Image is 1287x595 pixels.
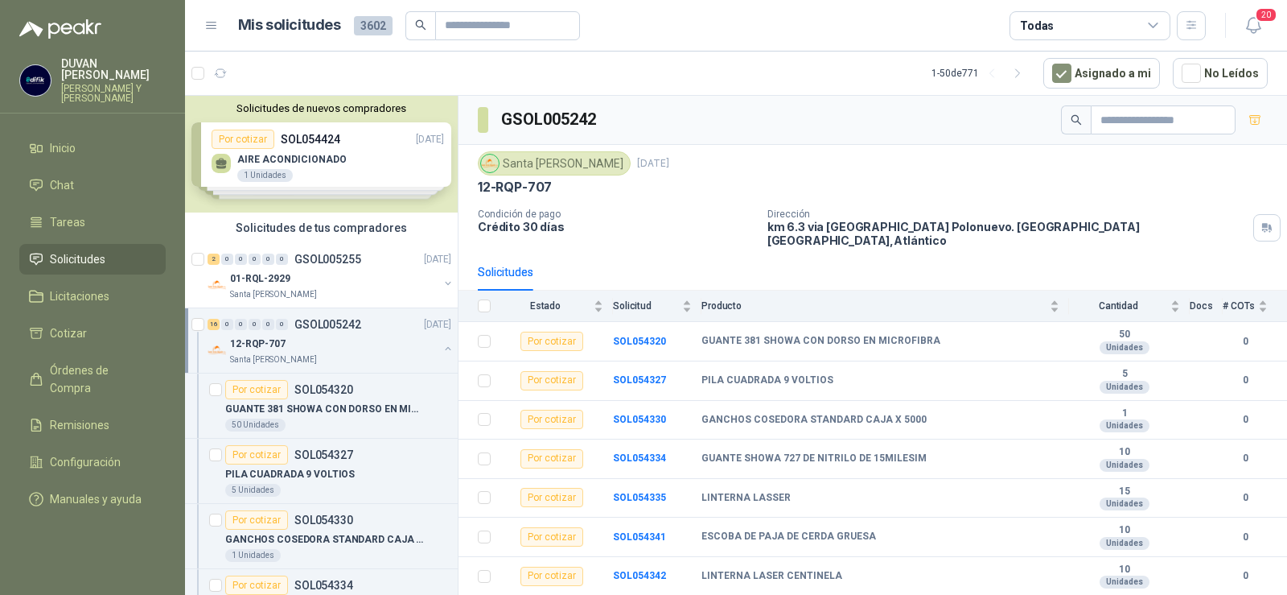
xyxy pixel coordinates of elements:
span: Inicio [50,139,76,157]
div: 0 [235,319,247,330]
a: Inicio [19,133,166,163]
div: Unidades [1100,576,1149,589]
span: 3602 [354,16,393,35]
p: [DATE] [637,156,669,171]
div: 0 [262,254,274,265]
div: 2 [208,254,220,265]
a: SOL054341 [613,531,666,543]
a: SOL054327 [613,374,666,386]
div: Por cotizar [520,332,583,351]
b: 0 [1223,334,1268,349]
b: GANCHOS COSEDORA STANDARD CAJA X 5000 [701,414,927,427]
div: 0 [221,319,233,330]
div: 16 [208,319,220,330]
b: 0 [1223,373,1268,388]
p: [DATE] [424,317,451,333]
span: Manuales y ayuda [50,490,142,508]
p: Dirección [767,209,1247,220]
b: 0 [1223,451,1268,466]
a: Por cotizarSOL054327PILA CUADRADA 9 VOLTIOS5 Unidades [185,439,458,504]
button: No Leídos [1173,58,1268,89]
p: GSOL005242 [294,319,361,330]
span: Cotizar [50,324,87,342]
span: # COTs [1223,300,1255,312]
b: 5 [1069,368,1180,381]
p: [PERSON_NAME] Y [PERSON_NAME] [61,84,166,103]
div: Santa [PERSON_NAME] [478,151,631,176]
b: 10 [1069,446,1180,459]
th: Cantidad [1069,291,1190,322]
p: 12-RQP-707 [478,179,552,196]
span: Chat [50,176,74,194]
div: Por cotizar [225,510,288,530]
div: Por cotizar [225,576,288,595]
img: Company Logo [208,341,227,360]
a: Por cotizarSOL054330GANCHOS COSEDORA STANDARD CAJA X 50001 Unidades [185,504,458,569]
div: Por cotizar [520,371,583,390]
b: ESCOBA DE PAJA DE CERDA GRUESA [701,531,876,543]
a: SOL054334 [613,452,666,464]
b: 0 [1223,490,1268,506]
div: Unidades [1100,459,1149,472]
p: DUVAN [PERSON_NAME] [61,58,166,81]
span: search [415,19,426,31]
a: SOL054320 [613,336,666,347]
div: Por cotizar [225,380,288,399]
span: Solicitud [613,300,679,312]
button: Solicitudes de nuevos compradores [191,102,451,114]
th: Docs [1190,291,1223,322]
a: Tareas [19,207,166,238]
p: SOL054334 [294,580,353,591]
th: Producto [701,291,1069,322]
p: SOL054330 [294,514,353,526]
p: Crédito 30 días [478,220,755,233]
div: 0 [249,319,261,330]
a: Manuales y ayuda [19,484,166,514]
b: GUANTE SHOWA 727 DE NITRILO DE 15MILESIM [701,452,927,465]
img: Company Logo [481,155,499,172]
div: Por cotizar [225,445,288,465]
p: Condición de pago [478,209,755,220]
span: Órdenes de Compra [50,362,150,397]
a: SOL054335 [613,492,666,503]
button: 20 [1239,11,1268,40]
div: 5 Unidades [225,484,281,497]
span: 20 [1255,7,1277,23]
div: 0 [249,254,261,265]
img: Company Logo [208,275,227,295]
a: Cotizar [19,318,166,349]
div: Por cotizar [520,488,583,507]
p: GSOL005255 [294,254,361,265]
div: Por cotizar [520,410,583,429]
span: Remisiones [50,416,109,434]
div: Todas [1020,17,1054,35]
b: SOL054342 [613,570,666,581]
a: Chat [19,170,166,200]
div: Solicitudes de tus compradores [185,213,458,243]
span: Configuración [50,453,121,471]
div: Unidades [1100,498,1149,510]
b: 50 [1069,328,1180,341]
b: 1 [1069,407,1180,420]
div: Solicitudes de nuevos compradoresPor cotizarSOL054424[DATE] AIRE ACONDICIONADO1 UnidadesPor cotiz... [185,96,458,213]
b: PILA CUADRADA 9 VOLTIOS [701,374,833,387]
span: Producto [701,300,1046,312]
p: km 6.3 via [GEOGRAPHIC_DATA] Polonuevo. [GEOGRAPHIC_DATA] [GEOGRAPHIC_DATA] , Atlántico [767,220,1247,247]
p: SOL054327 [294,449,353,461]
div: 1 - 50 de 771 [931,60,1030,86]
th: # COTs [1223,291,1287,322]
a: SOL054330 [613,414,666,425]
button: Asignado a mi [1043,58,1160,89]
div: Unidades [1100,537,1149,550]
div: Solicitudes [478,263,533,281]
b: 10 [1069,564,1180,576]
b: LINTERNA LASER CENTINELA [701,570,842,583]
span: Solicitudes [50,250,105,268]
p: [DATE] [424,252,451,267]
span: Licitaciones [50,287,109,305]
a: Licitaciones [19,281,166,312]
